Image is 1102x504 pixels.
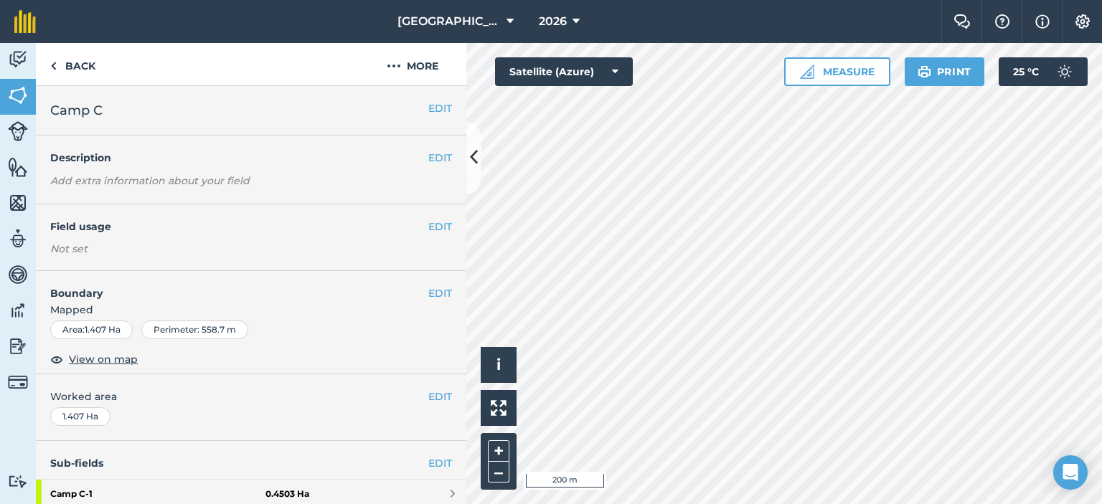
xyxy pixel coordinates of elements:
[8,228,28,249] img: svg+xml;base64,PD94bWwgdmVyc2lvbj0iMS4wIiBlbmNvZGluZz0idXRmLTgiPz4KPCEtLSBHZW5lcmF0b3I6IEFkb2JlIE...
[428,455,452,471] a: EDIT
[36,271,428,301] h4: Boundary
[8,264,28,285] img: svg+xml;base64,PD94bWwgdmVyc2lvbj0iMS4wIiBlbmNvZGluZz0idXRmLTgiPz4KPCEtLSBHZW5lcmF0b3I6IEFkb2JlIE...
[50,389,452,404] span: Worked area
[50,150,452,166] h4: Description
[905,57,985,86] button: Print
[495,57,633,86] button: Satellite (Azure)
[1053,455,1088,490] div: Open Intercom Messenger
[1050,57,1079,86] img: svg+xml;base64,PD94bWwgdmVyc2lvbj0iMS4wIiBlbmNvZGluZz0idXRmLTgiPz4KPCEtLSBHZW5lcmF0b3I6IEFkb2JlIE...
[8,300,28,321] img: svg+xml;base64,PD94bWwgdmVyc2lvbj0iMS4wIiBlbmNvZGluZz0idXRmLTgiPz4KPCEtLSBHZW5lcmF0b3I6IEFkb2JlIE...
[488,462,509,482] button: –
[36,43,110,85] a: Back
[8,85,28,106] img: svg+xml;base64,PHN2ZyB4bWxucz0iaHR0cDovL3d3dy53My5vcmcvMjAwMC9zdmciIHdpZHRoPSI1NiIgaGVpZ2h0PSI2MC...
[953,14,971,29] img: Two speech bubbles overlapping with the left bubble in the forefront
[1013,57,1039,86] span: 25 ° C
[359,43,466,85] button: More
[784,57,890,86] button: Measure
[428,219,452,234] button: EDIT
[265,488,309,500] strong: 0.4503 Ha
[539,13,567,30] span: 2026
[50,57,57,75] img: svg+xml;base64,PHN2ZyB4bWxucz0iaHR0cDovL3d3dy53My5vcmcvMjAwMC9zdmciIHdpZHRoPSI5IiBoZWlnaHQ9IjI0Ii...
[387,57,401,75] img: svg+xml;base64,PHN2ZyB4bWxucz0iaHR0cDovL3d3dy53My5vcmcvMjAwMC9zdmciIHdpZHRoPSIyMCIgaGVpZ2h0PSIyNC...
[8,336,28,357] img: svg+xml;base64,PD94bWwgdmVyc2lvbj0iMS4wIiBlbmNvZGluZz0idXRmLTgiPz4KPCEtLSBHZW5lcmF0b3I6IEFkb2JlIE...
[8,49,28,70] img: svg+xml;base64,PD94bWwgdmVyc2lvbj0iMS4wIiBlbmNvZGluZz0idXRmLTgiPz4KPCEtLSBHZW5lcmF0b3I6IEFkb2JlIE...
[994,14,1011,29] img: A question mark icon
[488,440,509,462] button: +
[50,100,103,120] span: Camp C
[50,219,428,234] h4: Field usage
[428,285,452,301] button: EDIT
[428,389,452,404] button: EDIT
[491,400,507,416] img: Four arrows, one pointing top left, one top right, one bottom right and the last bottom left
[428,150,452,166] button: EDIT
[496,356,501,374] span: i
[14,10,36,33] img: fieldmargin Logo
[8,372,28,392] img: svg+xml;base64,PD94bWwgdmVyc2lvbj0iMS4wIiBlbmNvZGluZz0idXRmLTgiPz4KPCEtLSBHZW5lcmF0b3I6IEFkb2JlIE...
[8,475,28,488] img: svg+xml;base64,PD94bWwgdmVyc2lvbj0iMS4wIiBlbmNvZGluZz0idXRmLTgiPz4KPCEtLSBHZW5lcmF0b3I6IEFkb2JlIE...
[8,192,28,214] img: svg+xml;base64,PHN2ZyB4bWxucz0iaHR0cDovL3d3dy53My5vcmcvMjAwMC9zdmciIHdpZHRoPSI1NiIgaGVpZ2h0PSI2MC...
[50,320,133,339] div: Area : 1.407 Ha
[481,347,517,383] button: i
[50,351,138,368] button: View on map
[36,455,466,471] h4: Sub-fields
[50,351,63,368] img: svg+xml;base64,PHN2ZyB4bWxucz0iaHR0cDovL3d3dy53My5vcmcvMjAwMC9zdmciIHdpZHRoPSIxOCIgaGVpZ2h0PSIyNC...
[1035,13,1050,30] img: svg+xml;base64,PHN2ZyB4bWxucz0iaHR0cDovL3d3dy53My5vcmcvMjAwMC9zdmciIHdpZHRoPSIxNyIgaGVpZ2h0PSIxNy...
[50,174,250,187] em: Add extra information about your field
[397,13,501,30] span: [GEOGRAPHIC_DATA]
[428,100,452,116] button: EDIT
[50,407,110,426] div: 1.407 Ha
[36,302,466,318] span: Mapped
[999,57,1088,86] button: 25 °C
[800,65,814,79] img: Ruler icon
[1074,14,1091,29] img: A cog icon
[50,242,452,256] div: Not set
[69,351,138,367] span: View on map
[141,320,248,339] div: Perimeter : 558.7 m
[8,121,28,141] img: svg+xml;base64,PD94bWwgdmVyc2lvbj0iMS4wIiBlbmNvZGluZz0idXRmLTgiPz4KPCEtLSBHZW5lcmF0b3I6IEFkb2JlIE...
[8,156,28,178] img: svg+xml;base64,PHN2ZyB4bWxucz0iaHR0cDovL3d3dy53My5vcmcvMjAwMC9zdmciIHdpZHRoPSI1NiIgaGVpZ2h0PSI2MC...
[918,63,931,80] img: svg+xml;base64,PHN2ZyB4bWxucz0iaHR0cDovL3d3dy53My5vcmcvMjAwMC9zdmciIHdpZHRoPSIxOSIgaGVpZ2h0PSIyNC...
